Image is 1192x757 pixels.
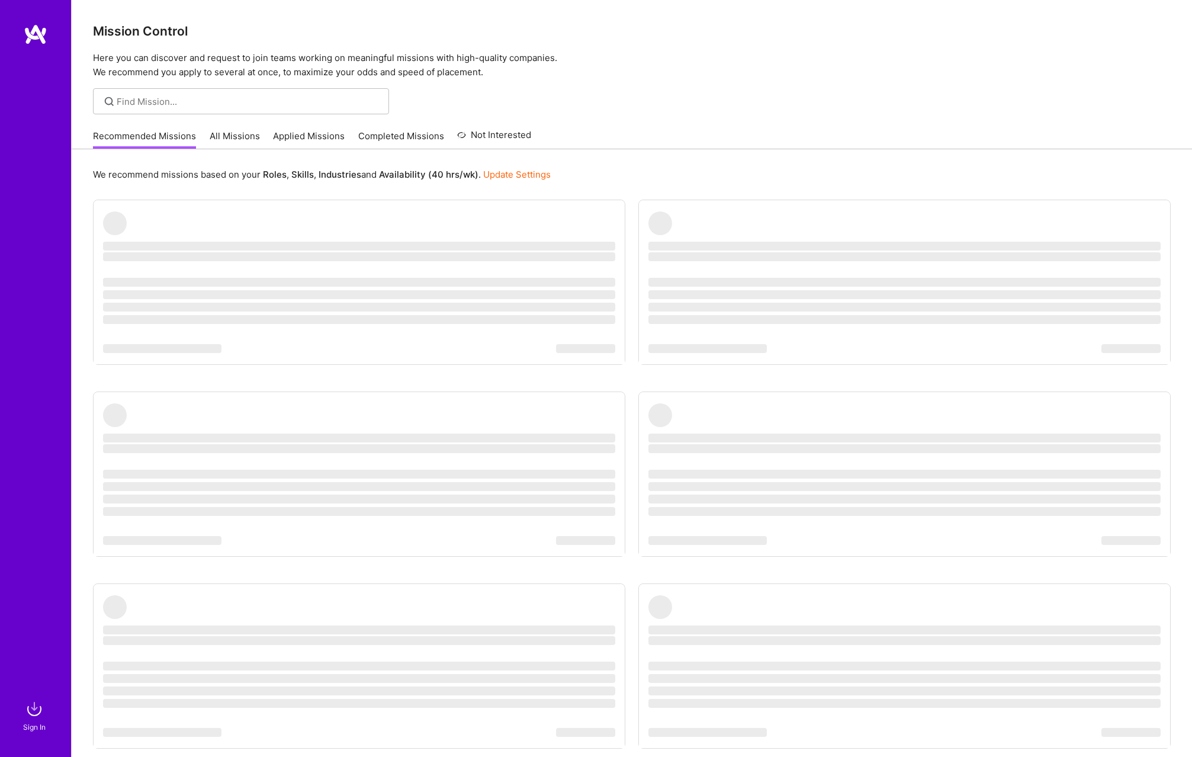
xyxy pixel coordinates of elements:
[25,697,46,733] a: sign inSign In
[93,130,196,149] a: Recommended Missions
[23,721,46,733] div: Sign In
[93,24,1171,39] h3: Mission Control
[273,130,345,149] a: Applied Missions
[24,24,47,45] img: logo
[483,169,551,180] a: Update Settings
[93,51,1171,79] p: Here you can discover and request to join teams working on meaningful missions with high-quality ...
[358,130,444,149] a: Completed Missions
[210,130,260,149] a: All Missions
[93,168,551,181] p: We recommend missions based on your , , and .
[457,128,531,149] a: Not Interested
[263,169,287,180] b: Roles
[291,169,314,180] b: Skills
[319,169,361,180] b: Industries
[102,95,116,108] i: icon SearchGrey
[379,169,478,180] b: Availability (40 hrs/wk)
[117,95,380,108] input: Find Mission...
[23,697,46,721] img: sign in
